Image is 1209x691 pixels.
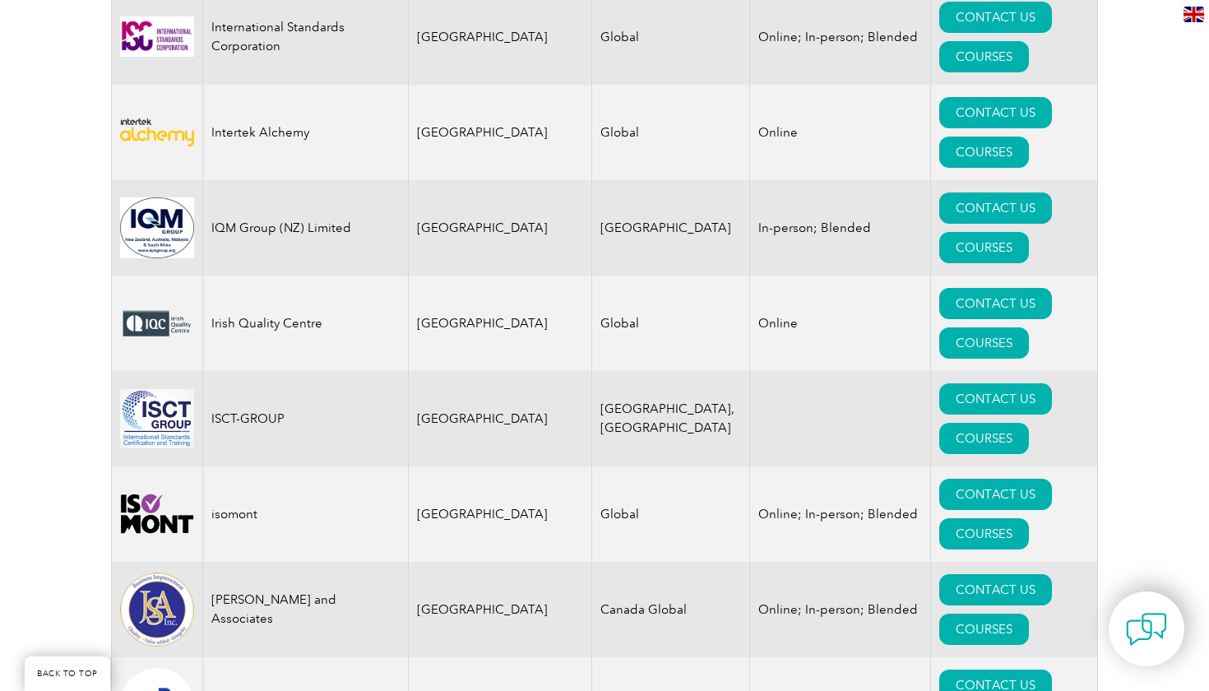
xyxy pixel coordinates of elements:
[120,16,194,57] img: 253a3505-9ff2-ec11-bb3d-002248d3b1f1-logo.jpg
[120,118,194,146] img: 703656d3-346f-eb11-a812-002248153038%20-logo.png
[409,180,592,276] td: [GEOGRAPHIC_DATA]
[203,562,409,657] td: [PERSON_NAME] and Associates
[591,371,749,466] td: [GEOGRAPHIC_DATA], [GEOGRAPHIC_DATA]
[939,2,1052,33] a: CONTACT US
[203,466,409,562] td: isomont
[203,371,409,466] td: ISCT-GROUP
[409,466,592,562] td: [GEOGRAPHIC_DATA]
[591,466,749,562] td: Global
[203,180,409,276] td: IQM Group (NZ) Limited
[203,85,409,180] td: Intertek Alchemy
[591,180,749,276] td: [GEOGRAPHIC_DATA]
[409,562,592,657] td: [GEOGRAPHIC_DATA]
[409,276,592,371] td: [GEOGRAPHIC_DATA]
[939,518,1029,550] a: COURSES
[939,97,1052,128] a: CONTACT US
[749,276,930,371] td: Online
[120,308,194,338] img: e6f09189-3a6f-eb11-a812-00224815377e-logo.png
[25,656,110,691] a: BACK TO TOP
[939,614,1029,645] a: COURSES
[939,327,1029,359] a: COURSES
[939,288,1052,319] a: CONTACT US
[591,276,749,371] td: Global
[749,466,930,562] td: Online; In-person; Blended
[120,389,194,448] img: c5cf6e33-1286-eb11-a812-002248153d3e-logo.png
[1126,609,1167,650] img: contact-chat.png
[591,85,749,180] td: Global
[409,371,592,466] td: [GEOGRAPHIC_DATA]
[203,276,409,371] td: Irish Quality Centre
[939,479,1052,510] a: CONTACT US
[939,232,1029,263] a: COURSES
[591,562,749,657] td: Canada Global
[120,197,194,258] img: e424547b-a6e0-e911-a812-000d3a795b83-logo.jpg
[120,573,194,647] img: 6372c78c-dabc-ea11-a814-000d3a79823d-logo.png
[939,41,1029,72] a: COURSES
[749,562,930,657] td: Online; In-person; Blended
[939,192,1052,224] a: CONTACT US
[749,85,930,180] td: Online
[939,137,1029,168] a: COURSES
[409,85,592,180] td: [GEOGRAPHIC_DATA]
[939,423,1029,454] a: COURSES
[939,383,1052,415] a: CONTACT US
[1184,7,1204,22] img: en
[749,180,930,276] td: In-person; Blended
[120,494,194,534] img: 4c00d100-7796-ed11-aad0-0022481565fd-logo.png
[939,574,1052,605] a: CONTACT US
